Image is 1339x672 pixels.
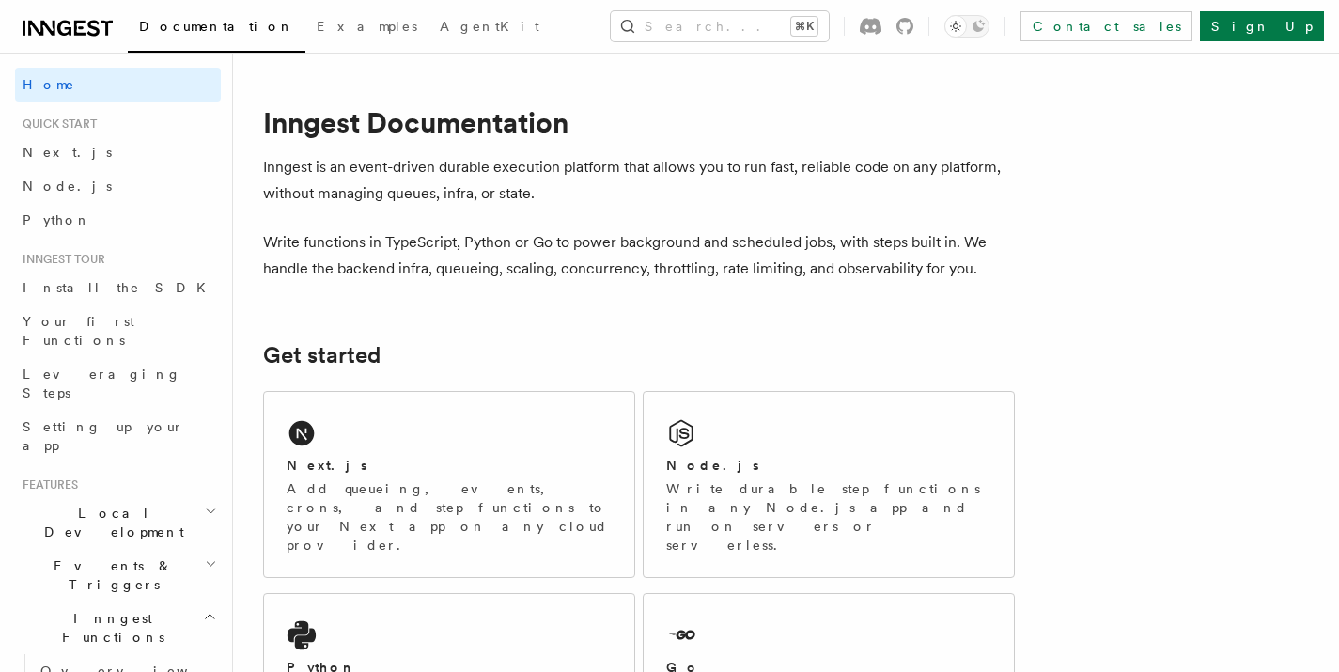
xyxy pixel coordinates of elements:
span: Node.js [23,179,112,194]
a: Documentation [128,6,305,53]
p: Write functions in TypeScript, Python or Go to power background and scheduled jobs, with steps bu... [263,229,1015,282]
span: Home [23,75,75,94]
span: Quick start [15,117,97,132]
a: Examples [305,6,428,51]
p: Write durable step functions in any Node.js app and run on servers or serverless. [666,479,991,555]
span: Install the SDK [23,280,217,295]
button: Events & Triggers [15,549,221,602]
span: AgentKit [440,19,539,34]
span: Features [15,477,78,492]
span: Setting up your app [23,419,184,453]
a: Next.js [15,135,221,169]
span: Examples [317,19,417,34]
a: Get started [263,342,381,368]
a: Setting up your app [15,410,221,462]
button: Inngest Functions [15,602,221,654]
span: Python [23,212,91,227]
button: Search...⌘K [611,11,829,41]
a: Node.jsWrite durable step functions in any Node.js app and run on servers or serverless. [643,391,1015,578]
button: Toggle dark mode [944,15,989,38]
a: Install the SDK [15,271,221,305]
h1: Inngest Documentation [263,105,1015,139]
span: Documentation [139,19,294,34]
span: Inngest tour [15,252,105,267]
a: Your first Functions [15,305,221,357]
span: Next.js [23,145,112,160]
h2: Node.js [666,456,759,475]
p: Inngest is an event-driven durable execution platform that allows you to run fast, reliable code ... [263,154,1015,207]
span: Events & Triggers [15,556,205,594]
button: Local Development [15,496,221,549]
kbd: ⌘K [791,17,817,36]
a: Home [15,68,221,102]
p: Add queueing, events, crons, and step functions to your Next app on any cloud provider. [287,479,612,555]
span: Inngest Functions [15,609,203,647]
a: Sign Up [1200,11,1324,41]
span: Your first Functions [23,314,134,348]
span: Leveraging Steps [23,367,181,400]
span: Local Development [15,504,205,541]
a: Next.jsAdd queueing, events, crons, and step functions to your Next app on any cloud provider. [263,391,635,578]
a: Node.js [15,169,221,203]
a: Contact sales [1020,11,1192,41]
a: Leveraging Steps [15,357,221,410]
a: Python [15,203,221,237]
h2: Next.js [287,456,367,475]
a: AgentKit [428,6,551,51]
